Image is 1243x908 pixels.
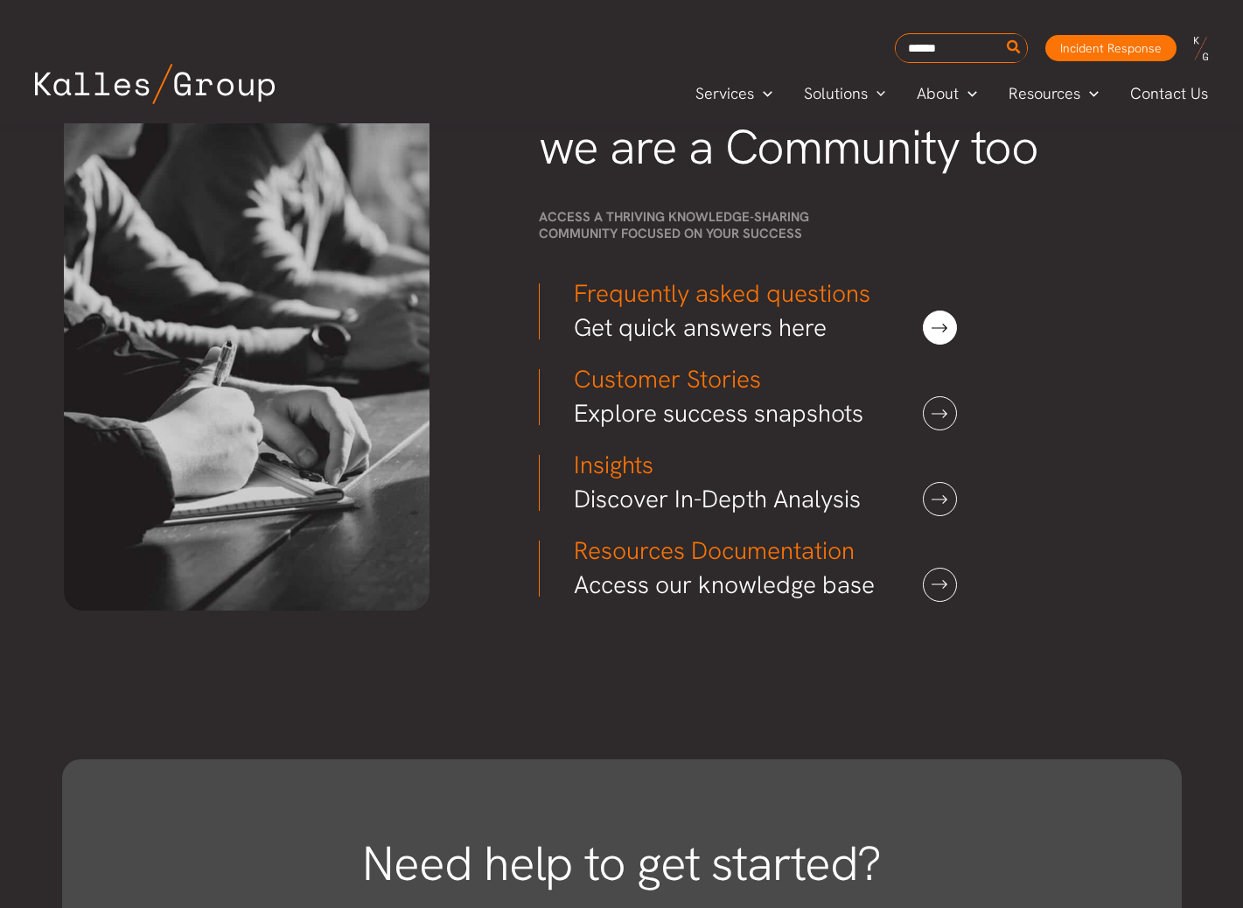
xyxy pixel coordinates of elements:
[868,80,886,107] span: Menu Toggle
[574,396,902,430] h3: Explore success snapshots
[901,80,993,107] a: AboutMenu Toggle
[574,311,902,345] h3: Get quick answers here
[1130,80,1208,107] span: Contact Us
[574,534,902,568] h3: Resources Documentation
[574,482,902,516] h3: Discover In-Depth Analysis
[1080,80,1099,107] span: Menu Toggle
[959,80,977,107] span: Menu Toggle
[1009,80,1080,107] span: Resources
[680,80,788,107] a: ServicesMenu Toggle
[574,362,902,396] h3: Customer Stories
[804,80,868,107] span: Solutions
[64,69,430,611] img: Community 1
[574,276,902,311] h3: Frequently asked questions
[680,79,1226,108] nav: Primary Site Navigation
[539,208,809,242] span: Access a thriving knowledge-sharing community focused on your success
[788,80,902,107] a: SolutionsMenu Toggle
[574,448,902,482] h3: Insights
[917,80,959,107] span: About
[695,80,754,107] span: Services
[1003,34,1025,62] button: Search
[35,64,275,104] img: Kalles Group
[754,80,772,107] span: Menu Toggle
[993,80,1114,107] a: ResourcesMenu Toggle
[574,568,902,602] h3: Access our knowledge base
[362,832,881,895] span: Need help to get started?
[1045,35,1177,61] a: Incident Response
[1114,80,1226,107] a: Contact Us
